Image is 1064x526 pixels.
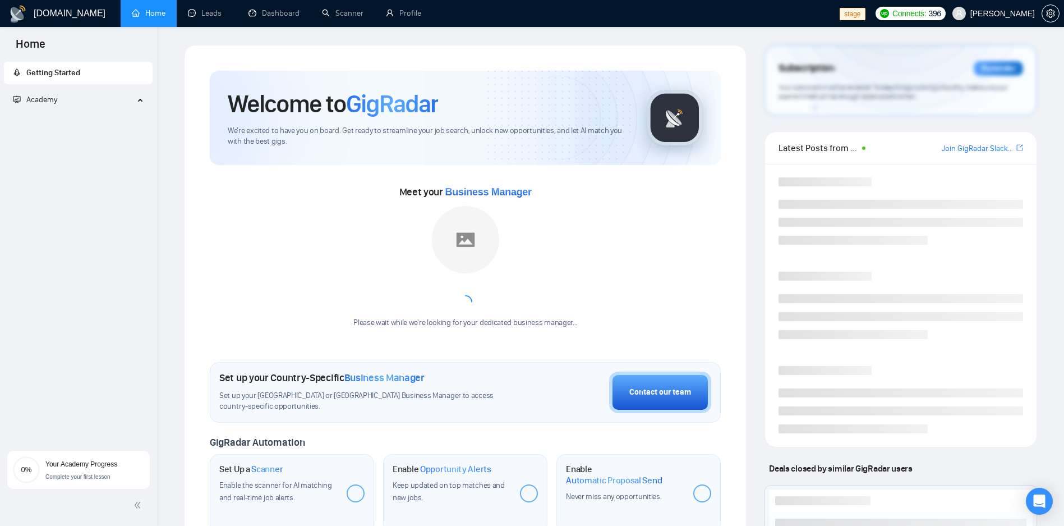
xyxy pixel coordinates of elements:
a: dashboardDashboard [248,8,300,18]
span: setting [1042,9,1059,18]
span: loading [456,293,475,312]
span: Connects: [892,7,926,20]
span: Set up your [GEOGRAPHIC_DATA] or [GEOGRAPHIC_DATA] Business Manager to access country-specific op... [219,391,514,412]
span: Subscription [779,59,834,78]
a: export [1016,143,1023,153]
a: messageLeads [188,8,226,18]
span: Deals closed by similar GigRadar users [764,459,916,478]
img: upwork-logo.png [880,9,889,18]
a: homeHome [132,8,165,18]
button: setting [1042,4,1060,22]
a: setting [1042,9,1060,18]
span: We're excited to have you on board. Get ready to streamline your job search, unlock new opportuni... [228,126,629,147]
img: gigradar-logo.png [647,90,703,146]
span: user [955,10,963,17]
span: GigRadar Automation [210,436,305,449]
span: Opportunity Alerts [420,464,491,475]
div: Please wait while we're looking for your dedicated business manager... [347,318,584,328]
span: Complete your first lesson [45,474,110,480]
span: Your Academy Progress [45,460,117,468]
h1: Enable [393,464,491,475]
span: GigRadar [346,89,438,119]
span: Latest Posts from the GigRadar Community [779,141,858,155]
span: Scanner [251,464,283,475]
h1: Enable [566,464,684,486]
span: Getting Started [26,68,80,77]
span: Never miss any opportunities. [566,492,661,501]
span: Enable the scanner for AI matching and real-time job alerts. [219,481,332,502]
div: Open Intercom Messenger [1026,488,1053,515]
span: Business Manager [445,186,532,198]
img: logo [9,5,27,23]
h1: Welcome to [228,89,438,119]
div: Reminder [974,61,1023,76]
span: export [1016,143,1023,152]
span: stage [840,8,865,20]
span: Meet your [399,186,532,198]
span: double-left [133,500,145,511]
img: placeholder.png [432,206,499,273]
span: Your subscription will be renewed. To keep things running smoothly, make sure your payment method... [779,83,1007,101]
span: Academy [13,95,57,104]
a: Join GigRadar Slack Community [942,143,1014,155]
button: Contact our team [609,372,711,413]
span: fund-projection-screen [13,95,21,103]
span: Business Manager [344,372,425,384]
span: 396 [928,7,941,20]
span: rocket [13,68,21,76]
span: Automatic Proposal Send [566,475,662,486]
span: 0% [13,466,40,473]
li: Getting Started [4,62,153,84]
span: Home [7,36,54,60]
a: searchScanner [322,8,363,18]
a: userProfile [386,8,421,18]
h1: Set up your Country-Specific [219,372,425,384]
span: Academy [26,95,57,104]
span: Keep updated on top matches and new jobs. [393,481,505,502]
div: Contact our team [629,386,691,399]
h1: Set Up a [219,464,283,475]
